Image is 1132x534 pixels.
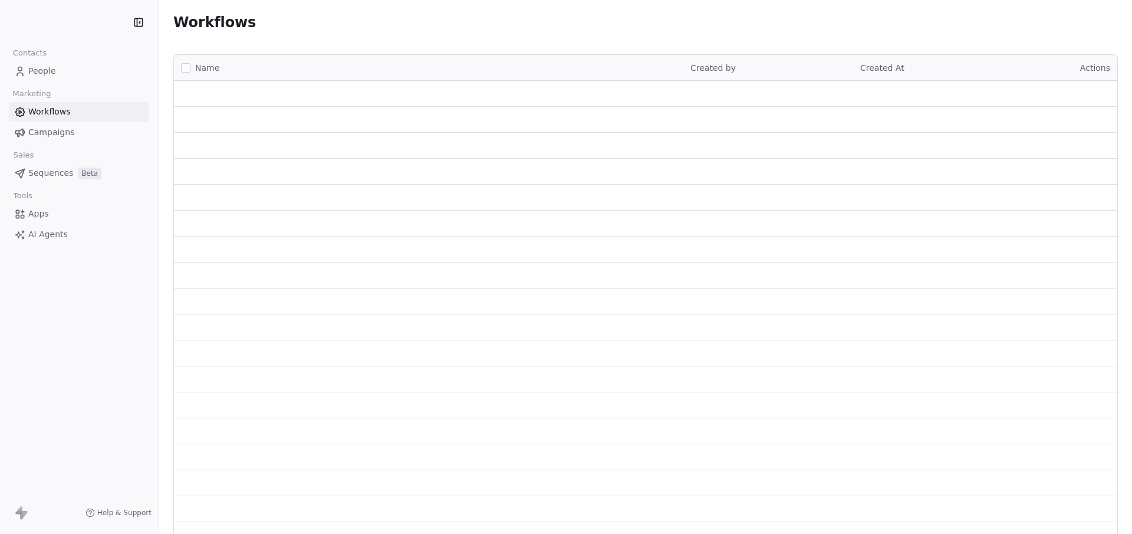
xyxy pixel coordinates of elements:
[8,187,37,205] span: Tools
[195,62,219,74] span: Name
[690,63,736,73] span: Created by
[28,65,56,77] span: People
[9,123,149,142] a: Campaigns
[9,102,149,122] a: Workflows
[1080,63,1110,73] span: Actions
[9,225,149,244] a: AI Agents
[173,14,256,31] span: Workflows
[9,204,149,224] a: Apps
[28,106,71,118] span: Workflows
[8,44,52,62] span: Contacts
[8,85,56,103] span: Marketing
[9,163,149,183] a: SequencesBeta
[860,63,904,73] span: Created At
[9,61,149,81] a: People
[28,167,73,179] span: Sequences
[8,146,39,164] span: Sales
[85,508,152,517] a: Help & Support
[28,208,49,220] span: Apps
[28,228,68,241] span: AI Agents
[78,168,101,179] span: Beta
[28,126,74,139] span: Campaigns
[97,508,152,517] span: Help & Support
